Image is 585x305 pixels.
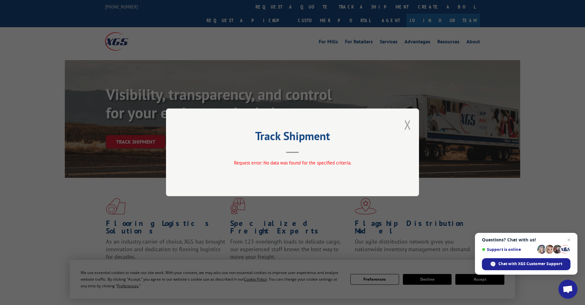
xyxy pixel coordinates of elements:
[482,247,535,252] span: Support is online
[498,261,562,267] span: Chat with XGS Customer Support
[482,237,570,242] span: Questions? Chat with us!
[482,258,570,270] span: Chat with XGS Customer Support
[558,280,577,299] a: Open chat
[234,160,351,166] span: Request error: No data was found for the specified criteria.
[198,132,387,144] h2: Track Shipment
[404,116,411,133] button: Close modal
